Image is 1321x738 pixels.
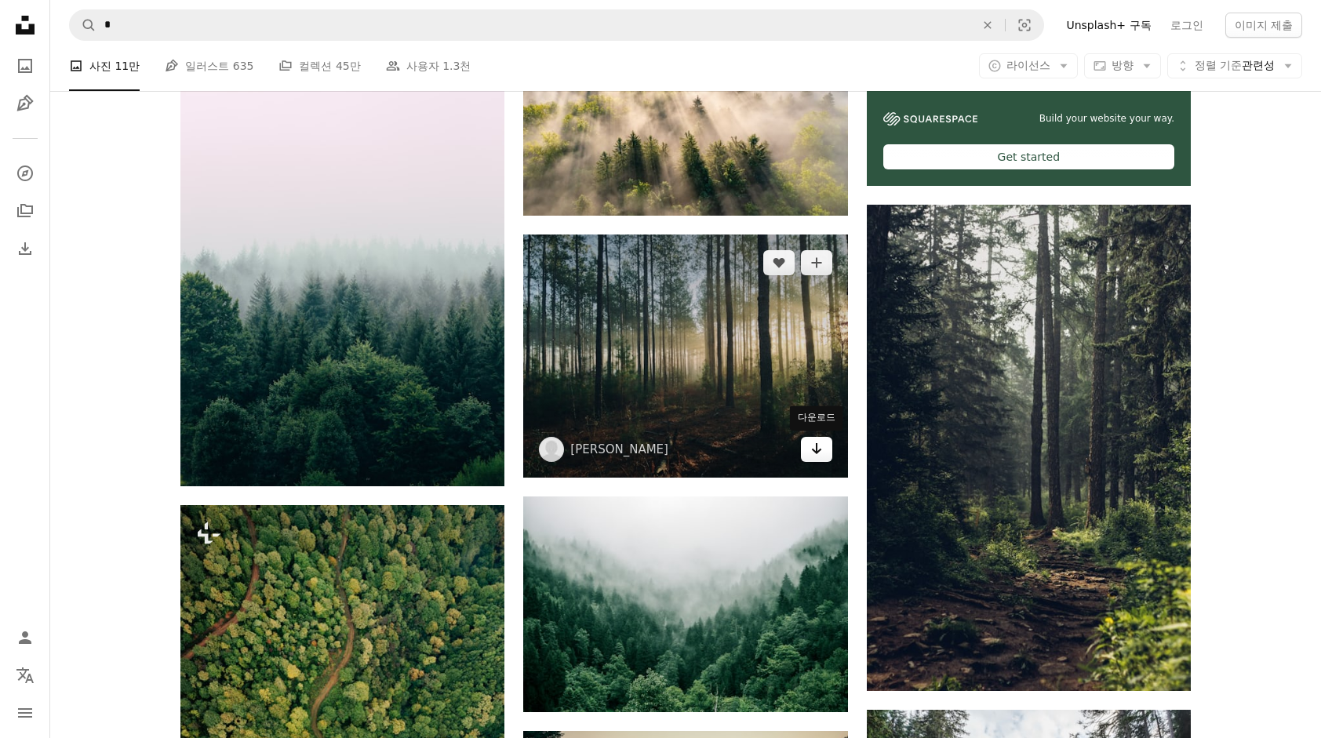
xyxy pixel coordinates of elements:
span: 1.3천 [442,57,471,75]
a: 나무 숲 [523,100,847,115]
span: 정렬 기준 [1195,59,1242,71]
a: 탐색 [9,158,41,189]
a: 로그인 [1161,13,1213,38]
a: 홈 — Unsplash [9,9,41,44]
img: 낮에 키 큰 나무의 사진 [523,234,847,478]
button: Unsplash 검색 [70,10,96,40]
span: 635 [233,57,254,75]
img: Steven Kamenar의 프로필로 이동 [539,437,564,462]
img: 푸른 나무의 항공 사진 [523,496,847,711]
div: 다운로드 [790,405,843,431]
button: 삭제 [970,10,1005,40]
a: 낮의 숲 [867,440,1191,454]
a: 낮에 키 큰 나무의 사진 [523,349,847,363]
button: 언어 [9,660,41,691]
button: 좋아요 [763,250,795,275]
span: 관련성 [1195,58,1275,74]
img: file-1606177908946-d1eed1cbe4f5image [883,112,977,125]
span: Build your website your way. [1039,112,1174,125]
span: 방향 [1112,59,1134,71]
a: 로그인 / 가입 [9,622,41,653]
button: 시각적 검색 [1006,10,1043,40]
button: 이미지 제출 [1225,13,1302,38]
a: 일러스트 [9,88,41,119]
a: 사용자 1.3천 [386,41,471,91]
a: [PERSON_NAME] [570,442,668,457]
a: 다운로드 [801,437,832,462]
span: 45만 [336,57,361,75]
a: 컬렉션 45만 [278,41,360,91]
a: 숲의 항공 사진 [180,236,504,250]
a: 다운로드 내역 [9,233,41,264]
a: 푸른 나무의 항공 사진 [523,597,847,611]
a: 사진 [9,50,41,82]
button: 방향 [1084,53,1161,78]
a: 일러스트 635 [165,41,253,91]
button: 라이선스 [979,53,1078,78]
div: Get started [883,144,1174,169]
button: 컬렉션에 추가 [801,250,832,275]
button: 메뉴 [9,697,41,729]
a: Unsplash+ 구독 [1057,13,1160,38]
button: 정렬 기준관련성 [1167,53,1302,78]
span: 라이선스 [1006,59,1050,71]
a: 컬렉션 [9,195,41,227]
form: 사이트 전체에서 이미지 찾기 [69,9,1044,41]
img: 낮의 숲 [867,205,1191,691]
